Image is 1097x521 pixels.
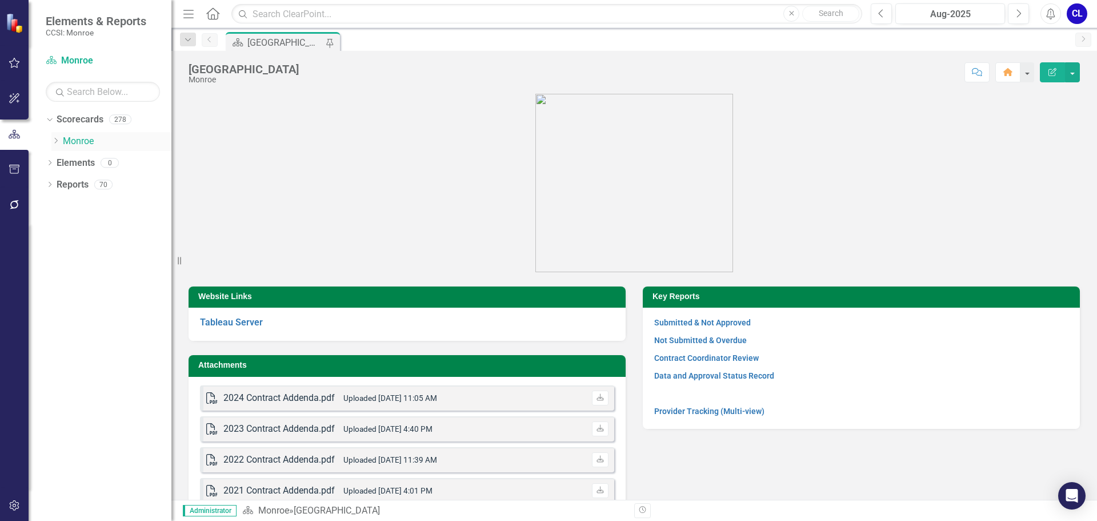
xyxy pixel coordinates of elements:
span: Elements & Reports [46,14,146,28]
a: Submitted & Not Approved [654,318,751,327]
div: 70 [94,180,113,189]
small: CCSI: Monroe [46,28,146,37]
a: Monroe [63,135,171,148]
div: » [242,504,626,518]
a: Contract Coordinator Review [654,353,759,363]
div: 2021 Contract Addenda.pdf [223,484,335,498]
a: Not Submitted & Overdue [654,336,747,345]
a: Monroe [46,54,160,67]
span: Administrator [183,505,237,516]
div: [GEOGRAPHIC_DATA] [294,505,380,516]
small: Uploaded [DATE] 4:40 PM [343,424,433,433]
div: Monroe [189,75,299,84]
a: Monroe [258,505,289,516]
button: Search [802,6,859,22]
button: CL [1067,3,1087,24]
div: Open Intercom Messenger [1058,482,1086,510]
div: Aug-2025 [899,7,1001,21]
div: 0 [101,158,119,168]
a: Reports [57,178,89,192]
img: OMH%20Logo_Green%202024%20Stacked.png [535,94,733,272]
h3: Attachments [198,361,620,369]
span: Search [819,9,843,18]
div: 2024 Contract Addenda.pdf [223,392,335,405]
img: ClearPoint Strategy [6,13,26,33]
div: 2023 Contract Addenda.pdf [223,423,335,436]
small: Uploaded [DATE] 11:39 AM [343,455,437,464]
input: Search ClearPoint... [231,4,862,24]
a: Elements [57,157,95,170]
a: Provider Tracking (Multi-view) [654,407,764,416]
small: Uploaded [DATE] 11:05 AM [343,393,437,403]
button: Aug-2025 [895,3,1005,24]
div: 2022 Contract Addenda.pdf [223,454,335,467]
h3: Website Links [198,292,620,301]
input: Search Below... [46,82,160,102]
div: 278 [109,115,131,125]
h3: Key Reports [652,292,1074,301]
a: Tableau Server [200,317,263,328]
div: [GEOGRAPHIC_DATA] [247,35,323,50]
div: [GEOGRAPHIC_DATA] [189,63,299,75]
a: Scorecards [57,113,103,126]
a: Data and Approval Status Record [654,371,774,380]
small: Uploaded [DATE] 4:01 PM [343,486,433,495]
